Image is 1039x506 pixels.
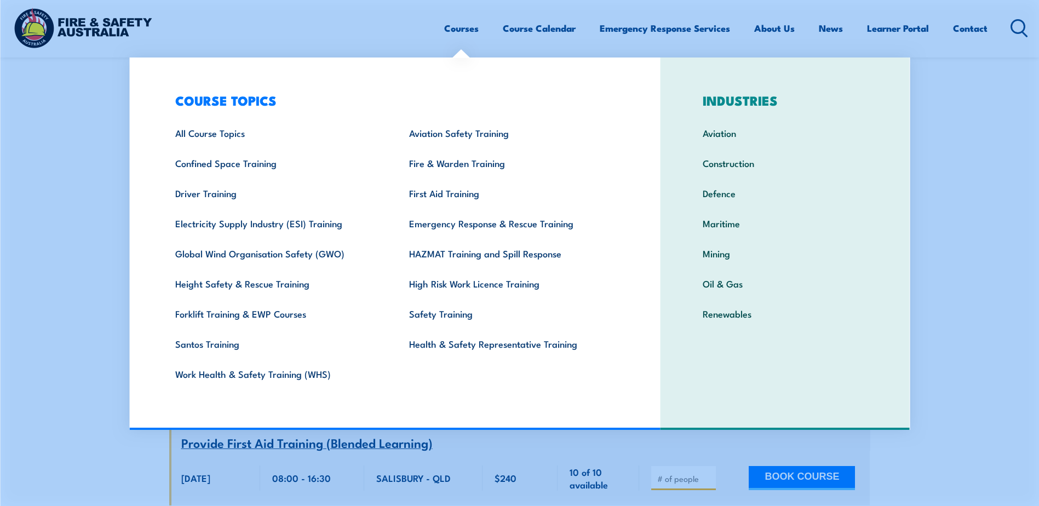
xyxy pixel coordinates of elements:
[272,472,331,484] span: 08:00 - 16:30
[953,14,988,43] a: Contact
[600,14,730,43] a: Emergency Response Services
[503,14,576,43] a: Course Calendar
[392,238,626,268] a: HAZMAT Training and Spill Response
[158,238,392,268] a: Global Wind Organisation Safety (GWO)
[376,472,451,484] span: SALISBURY - QLD
[754,14,795,43] a: About Us
[444,14,479,43] a: Courses
[819,14,843,43] a: News
[686,93,885,108] h3: INDUSTRIES
[158,118,392,148] a: All Course Topics
[570,465,627,491] span: 10 of 10 available
[181,472,210,484] span: [DATE]
[392,178,626,208] a: First Aid Training
[686,178,885,208] a: Defence
[392,268,626,298] a: High Risk Work Licence Training
[392,208,626,238] a: Emergency Response & Rescue Training
[158,329,392,359] a: Santos Training
[181,433,433,452] span: Provide First Aid Training (Blended Learning)
[867,14,929,43] a: Learner Portal
[158,268,392,298] a: Height Safety & Rescue Training
[158,148,392,178] a: Confined Space Training
[158,208,392,238] a: Electricity Supply Industry (ESI) Training
[392,329,626,359] a: Health & Safety Representative Training
[181,436,433,450] a: Provide First Aid Training (Blended Learning)
[158,93,626,108] h3: COURSE TOPICS
[158,359,392,389] a: Work Health & Safety Training (WHS)
[392,298,626,329] a: Safety Training
[158,178,392,208] a: Driver Training
[686,298,885,329] a: Renewables
[686,268,885,298] a: Oil & Gas
[686,238,885,268] a: Mining
[392,148,626,178] a: Fire & Warden Training
[657,473,712,484] input: # of people
[158,298,392,329] a: Forklift Training & EWP Courses
[495,472,516,484] span: $240
[686,208,885,238] a: Maritime
[686,118,885,148] a: Aviation
[686,148,885,178] a: Construction
[392,118,626,148] a: Aviation Safety Training
[749,466,855,490] button: BOOK COURSE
